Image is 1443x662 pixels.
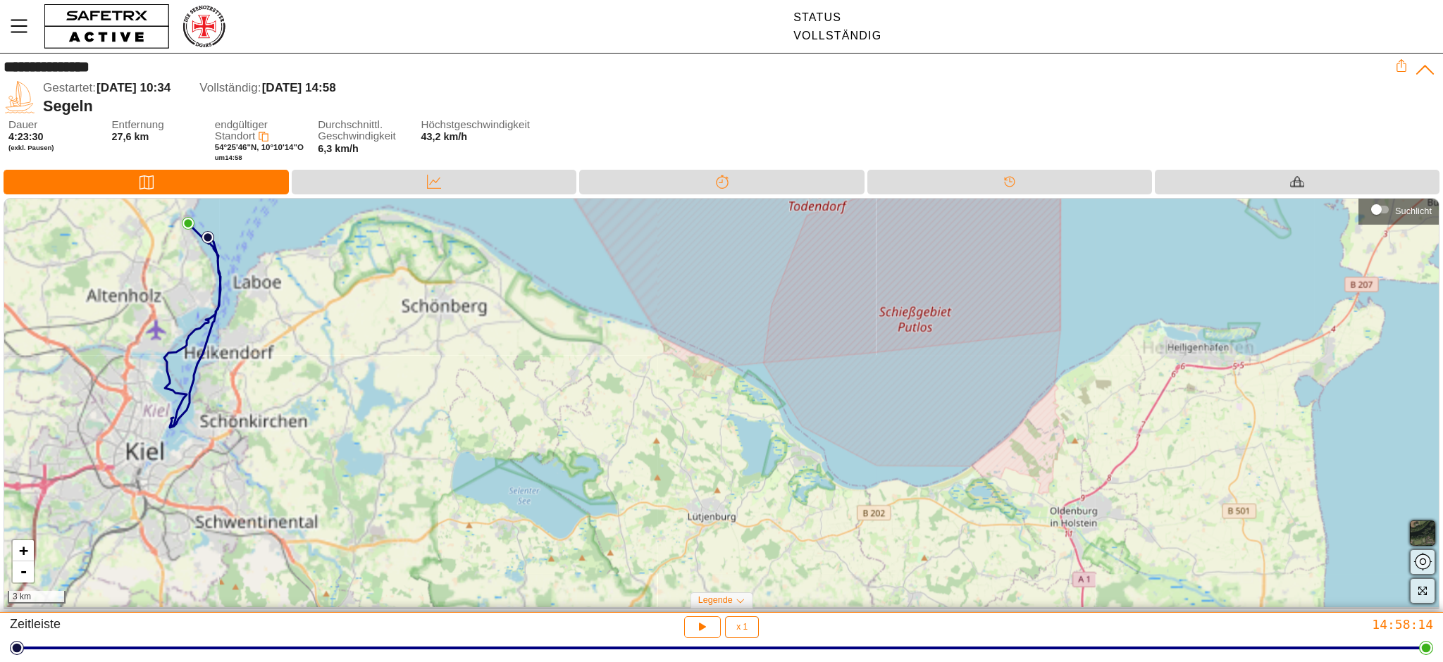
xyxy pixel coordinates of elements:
img: RescueLogo.png [181,4,226,49]
font: Vollständig: [199,81,261,94]
div: Suchlicht [1365,199,1432,220]
font: 43,2 km/h [421,131,468,142]
a: Herauszoomen [13,561,34,582]
font: [DATE] 14:58 [262,81,336,94]
font: - [19,563,28,580]
font: Segeln [43,97,93,115]
font: 6,3 km/h [318,143,359,154]
img: Equipment_Black.svg [1290,175,1304,189]
font: 27,6 km [111,131,149,142]
font: 14:58:14 [1372,617,1433,632]
img: SAILING.svg [4,81,36,113]
font: endgültiger Standort [215,118,268,142]
font: (exkl. Pausen) [8,144,54,151]
button: x 1 [725,616,759,638]
font: Gestartet: [43,81,96,94]
font: Vollständig [793,30,881,42]
div: 3 km [8,591,66,604]
font: [DATE] 10:34 [97,81,171,94]
div: Zeitleiste [867,170,1152,194]
font: um [215,154,225,161]
font: 14:58 [225,154,242,161]
font: Durchschnittl. Geschwindigkeit [318,118,396,142]
font: Zeitleiste [10,617,61,631]
div: Ausrüstung [1155,170,1439,194]
div: Daten [292,170,576,194]
font: 4:23:30 [8,131,44,142]
font: Status [793,11,841,23]
font: 54°25'46"N, 10°10'14"O [215,143,304,151]
font: Legende [698,595,733,605]
img: PathStart.svg [202,231,214,244]
a: Vergrößern [13,540,34,561]
img: PathEnd.svg [182,217,194,230]
div: Karte [4,170,289,194]
font: Suchlicht [1395,206,1432,216]
font: x 1 [736,622,748,632]
font: Dauer [8,118,37,130]
div: Trennung [579,170,864,194]
font: Entfernung [111,118,163,130]
font: + [19,542,28,559]
font: Höchstgeschwindigkeit [421,118,531,130]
